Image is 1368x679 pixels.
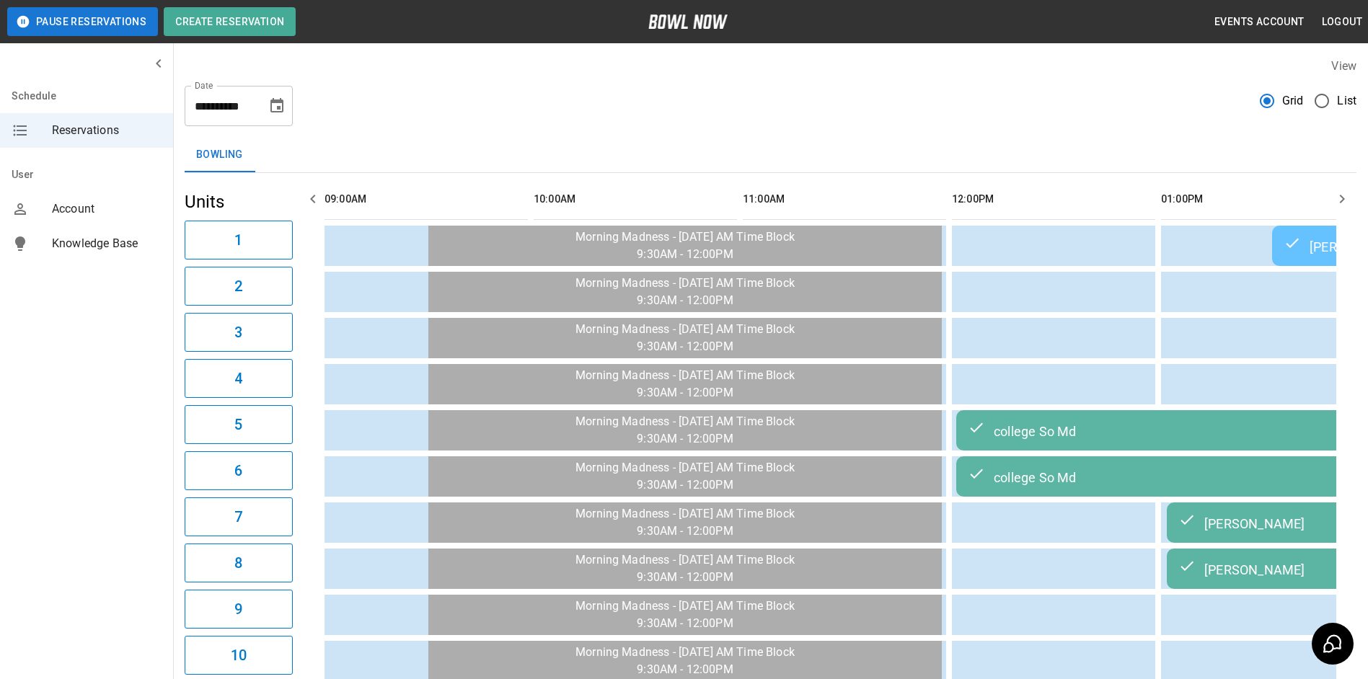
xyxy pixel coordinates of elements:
h6: 1 [234,228,242,252]
h6: 4 [234,367,242,390]
div: inventory tabs [185,138,1356,172]
button: 7 [185,497,293,536]
button: 1 [185,221,293,259]
button: Choose date, selected date is Aug 29, 2025 [262,92,291,120]
label: View [1331,59,1356,73]
th: 11:00AM [743,179,946,220]
img: logo [648,14,728,29]
h6: 5 [234,413,242,436]
span: Reservations [52,122,162,139]
button: 3 [185,313,293,352]
h6: 7 [234,505,242,528]
button: 2 [185,267,293,306]
h5: Units [185,190,293,213]
button: Pause Reservations [7,7,158,36]
h6: 10 [231,644,247,667]
button: Logout [1316,9,1368,35]
button: 5 [185,405,293,444]
h6: 9 [234,598,242,621]
h6: 6 [234,459,242,482]
h6: 2 [234,275,242,298]
h6: 8 [234,551,242,574]
th: 09:00AM [325,179,528,220]
button: 8 [185,543,293,582]
button: Events Account [1209,9,1310,35]
button: 10 [185,636,293,675]
button: 6 [185,451,293,490]
button: Create Reservation [164,7,296,36]
span: List [1337,92,1356,110]
th: 10:00AM [534,179,737,220]
span: Account [52,200,162,218]
h6: 3 [234,321,242,344]
button: 9 [185,590,293,629]
span: Knowledge Base [52,235,162,252]
span: Grid [1282,92,1304,110]
button: Bowling [185,138,255,172]
button: 4 [185,359,293,398]
th: 12:00PM [952,179,1155,220]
